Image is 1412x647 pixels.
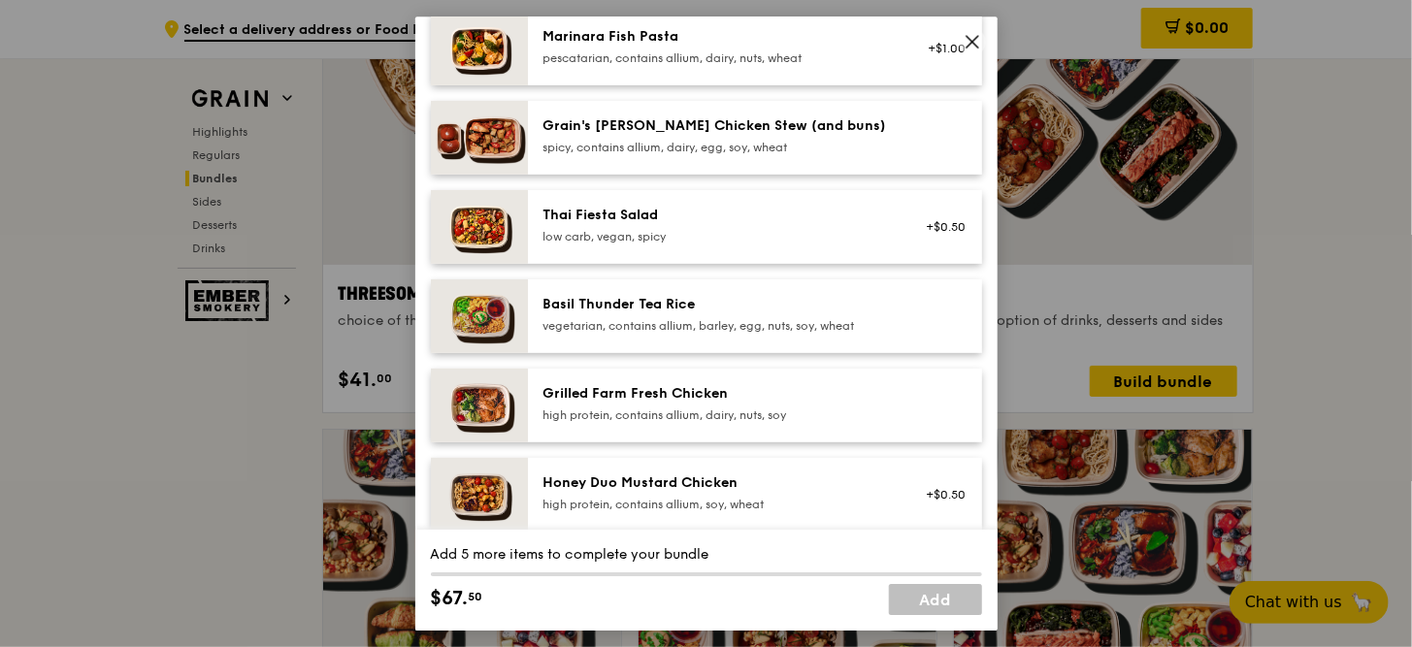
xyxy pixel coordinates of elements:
div: Grilled Farm Fresh Chicken [543,384,892,404]
div: vegetarian, contains allium, barley, egg, nuts, soy, wheat [543,318,892,334]
img: daily_normal_Marinara_Fish_Pasta__Horizontal_.jpg [431,12,528,85]
div: high protein, contains allium, dairy, nuts, soy [543,407,892,423]
div: Grain's [PERSON_NAME] Chicken Stew (and buns) [543,116,892,136]
a: Add [889,584,982,615]
div: Basil Thunder Tea Rice [543,295,892,314]
img: daily_normal_HORZ-Basil-Thunder-Tea-Rice.jpg [431,279,528,353]
span: 50 [469,589,483,604]
div: +$0.50 [915,219,967,235]
div: +$0.50 [915,487,967,502]
span: $67. [431,584,469,613]
div: pescatarian, contains allium, dairy, nuts, wheat [543,50,892,66]
div: +$1.00 [915,41,967,56]
div: spicy, contains allium, dairy, egg, soy, wheat [543,140,892,155]
div: Marinara Fish Pasta [543,27,892,47]
div: low carb, vegan, spicy [543,229,892,244]
div: Thai Fiesta Salad [543,206,892,225]
div: Add 5 more items to complete your bundle [431,545,982,565]
img: daily_normal_Honey_Duo_Mustard_Chicken__Horizontal_.jpg [431,458,528,532]
img: daily_normal_Grains-Curry-Chicken-Stew-HORZ.jpg [431,101,528,175]
img: daily_normal_Thai_Fiesta_Salad__Horizontal_.jpg [431,190,528,264]
img: daily_normal_HORZ-Grilled-Farm-Fresh-Chicken.jpg [431,369,528,442]
div: Honey Duo Mustard Chicken [543,473,892,493]
div: high protein, contains allium, soy, wheat [543,497,892,512]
